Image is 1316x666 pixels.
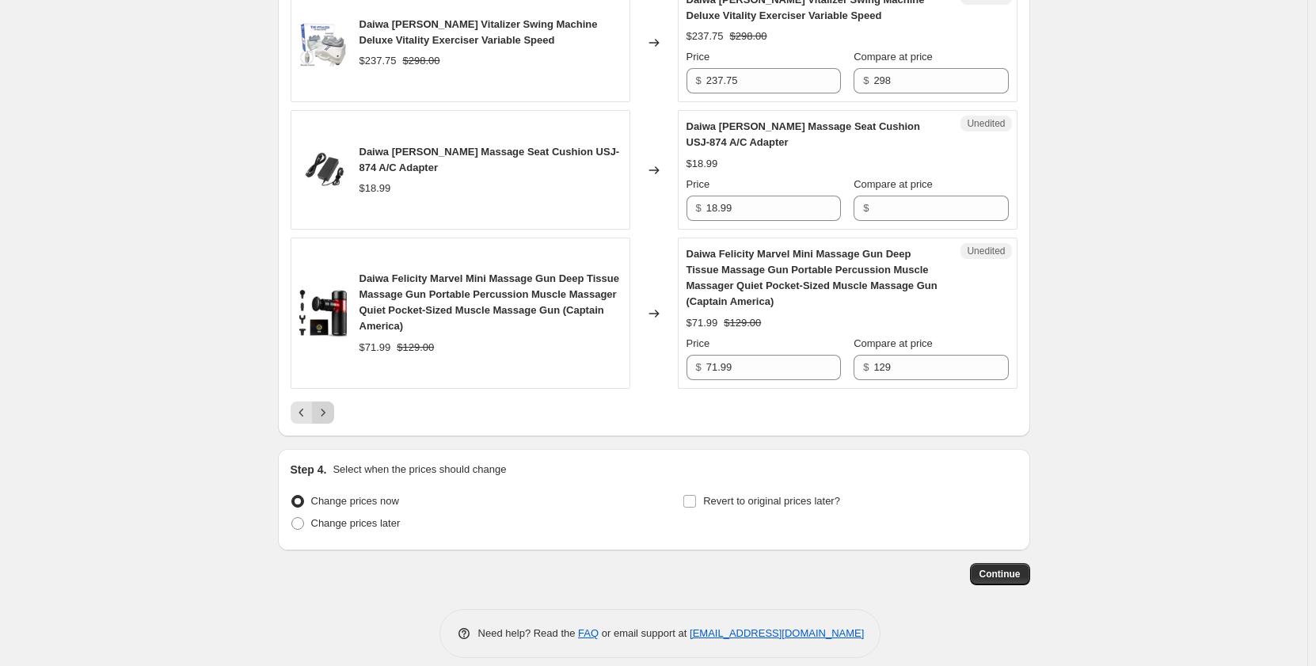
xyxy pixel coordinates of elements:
span: Unedited [967,245,1005,257]
span: $ [863,74,869,86]
span: Continue [979,568,1021,580]
span: Compare at price [854,51,933,63]
span: Daiwa [PERSON_NAME] Massage Seat Cushion USJ-874 A/C Adapter [687,120,920,148]
img: BUS0414_MAIN1_1024x1024_df9655ee-6378-423e-b2e1-a512cd2ada54_80x.jpg [299,147,347,194]
button: Next [312,402,334,424]
strike: $129.00 [397,340,434,356]
span: Price [687,51,710,63]
span: $ [696,74,702,86]
span: Daiwa Felicity Marvel Mini Massage Gun Deep Tissue Massage Gun Portable Percussion Muscle Massage... [359,272,620,332]
span: Compare at price [854,178,933,190]
span: Daiwa Felicity Marvel Mini Massage Gun Deep Tissue Massage Gun Portable Percussion Muscle Massage... [687,248,938,307]
a: FAQ [578,627,599,639]
span: Change prices later [311,517,401,529]
div: $71.99 [359,340,391,356]
strike: $298.00 [730,29,767,44]
span: Revert to original prices later? [703,495,840,507]
span: $ [696,361,702,373]
div: $18.99 [687,156,718,172]
span: Unedited [967,117,1005,130]
div: $237.75 [359,53,397,69]
span: Daiwa [PERSON_NAME] Vitalizer Swing Machine Deluxe Vitality Exerciser Variable Speed [359,18,598,46]
span: $ [696,202,702,214]
span: Compare at price [854,337,933,349]
span: or email support at [599,627,690,639]
nav: Pagination [291,402,334,424]
span: Price [687,178,710,190]
span: Price [687,337,710,349]
span: $ [863,361,869,373]
h2: Step 4. [291,462,327,478]
span: Change prices now [311,495,399,507]
div: $71.99 [687,315,718,331]
button: Continue [970,563,1030,585]
span: Need help? Read the [478,627,579,639]
span: Daiwa [PERSON_NAME] Massage Seat Cushion USJ-874 A/C Adapter [359,146,620,173]
img: Spiderman01_80x.jpg [299,290,347,337]
strike: $298.00 [403,53,440,69]
span: $ [863,202,869,214]
p: Select when the prices should change [333,462,506,478]
div: $237.75 [687,29,724,44]
button: Previous [291,402,313,424]
strike: $129.00 [724,315,761,331]
div: $18.99 [359,181,391,196]
img: MicrosoftTeams-image_80x.jpg [299,19,347,67]
a: [EMAIL_ADDRESS][DOMAIN_NAME] [690,627,864,639]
